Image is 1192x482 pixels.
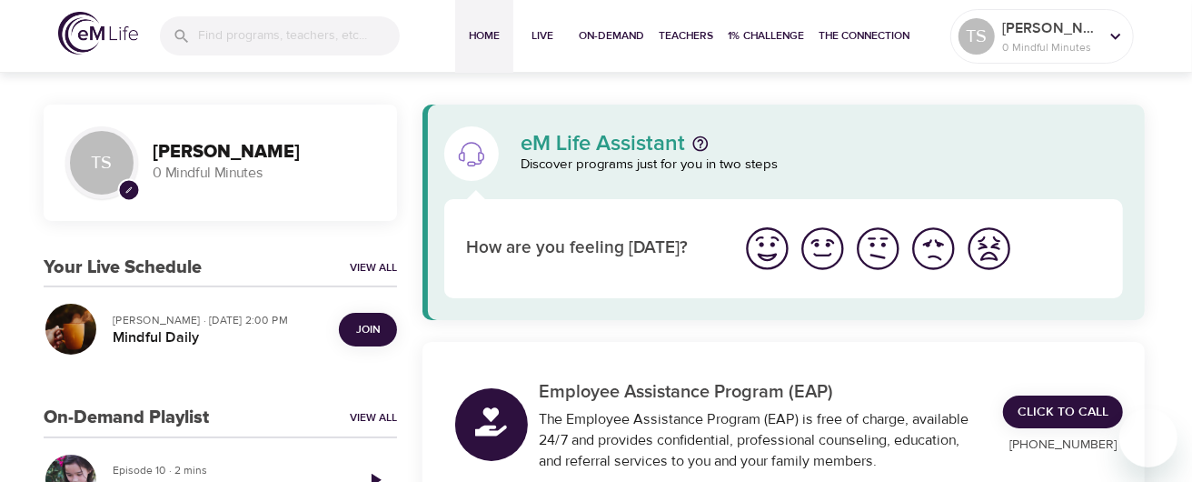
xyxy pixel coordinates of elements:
[521,26,564,45] span: Live
[740,221,795,276] button: I'm feeling great
[466,236,718,262] p: How are you feeling [DATE]?
[44,407,209,428] h3: On-Demand Playlist
[906,221,961,276] button: I'm feeling bad
[1002,39,1098,55] p: 0 Mindful Minutes
[742,224,792,274] img: great
[457,139,486,168] img: eM Life Assistant
[356,320,380,339] span: Join
[462,26,506,45] span: Home
[539,409,981,472] div: The Employee Assistance Program (EAP) is free of charge, available 24/7 and provides confidential...
[964,224,1014,274] img: worst
[113,462,339,478] p: Episode 10 · 2 mins
[850,221,906,276] button: I'm feeling ok
[65,126,138,199] div: TS
[579,26,644,45] span: On-Demand
[1002,17,1098,39] p: [PERSON_NAME]
[153,142,375,163] h3: [PERSON_NAME]
[350,410,397,426] a: View All
[959,18,995,55] div: TS
[58,12,138,55] img: logo
[44,257,202,278] h3: Your Live Schedule
[113,328,324,347] h5: Mindful Daily
[521,133,685,155] p: eM Life Assistant
[1119,409,1177,467] iframe: Button to launch messaging window
[853,224,903,274] img: ok
[728,26,804,45] span: 1% Challenge
[819,26,909,45] span: The Connection
[539,378,981,406] p: Employee Assistance Program (EAP)
[350,260,397,276] a: View All
[659,26,713,45] span: Teachers
[339,313,397,346] button: Join
[795,221,850,276] button: I'm feeling good
[113,312,324,328] p: [PERSON_NAME] · [DATE] 2:00 PM
[1003,396,1123,429] a: Click to Call
[153,163,375,184] p: 0 Mindful Minutes
[521,155,1123,176] p: Discover programs just for you in two steps
[1003,436,1123,455] p: [PHONE_NUMBER]
[798,224,848,274] img: good
[961,221,1017,276] button: I'm feeling worst
[1018,401,1108,424] span: Click to Call
[198,16,400,55] input: Find programs, teachers, etc...
[909,224,959,274] img: bad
